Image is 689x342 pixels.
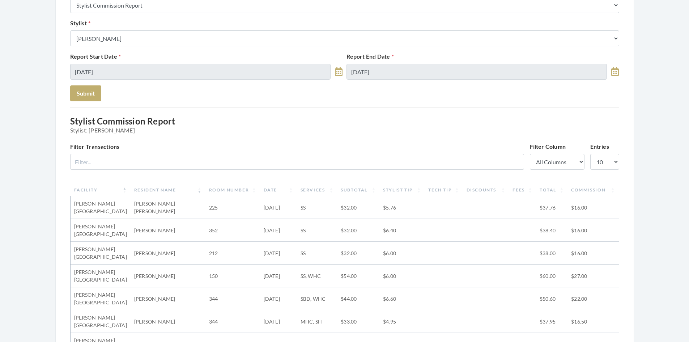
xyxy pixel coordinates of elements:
td: [PERSON_NAME][GEOGRAPHIC_DATA] [71,242,131,265]
td: $6.60 [379,287,425,310]
th: Commission: activate to sort column ascending [567,184,618,196]
h3: Stylist Commission Report [70,116,619,134]
td: $60.00 [536,265,567,287]
td: 225 [205,196,260,219]
td: $16.00 [567,196,618,219]
td: $54.00 [337,265,379,287]
th: Total: activate to sort column ascending [536,184,567,196]
td: $6.00 [379,242,425,265]
a: toggle [335,64,343,80]
th: Resident Name: activate to sort column ascending [131,184,205,196]
th: Stylist Tip: activate to sort column ascending [379,184,425,196]
td: 212 [205,242,260,265]
td: SBD, WHC [297,287,337,310]
td: [PERSON_NAME][GEOGRAPHIC_DATA] [71,265,131,287]
th: Date: activate to sort column ascending [260,184,297,196]
td: [PERSON_NAME] [131,265,205,287]
td: $16.50 [567,310,618,333]
td: MHC, SH [297,310,337,333]
td: $37.76 [536,196,567,219]
td: [DATE] [260,287,297,310]
td: $38.00 [536,242,567,265]
label: Entries [590,142,609,151]
td: $16.00 [567,242,618,265]
td: [PERSON_NAME] [131,242,205,265]
th: Facility: activate to sort column descending [71,184,131,196]
input: Select Date [70,64,331,80]
td: SS, WHC [297,265,337,287]
label: Filter Column [530,142,566,151]
td: [PERSON_NAME] [131,287,205,310]
td: [DATE] [260,242,297,265]
td: $27.00 [567,265,618,287]
td: $32.00 [337,219,379,242]
input: Filter... [70,154,524,170]
td: [PERSON_NAME] [131,310,205,333]
td: SS [297,196,337,219]
td: $6.40 [379,219,425,242]
td: 150 [205,265,260,287]
input: Select Date [346,64,607,80]
td: $16.00 [567,219,618,242]
td: 344 [205,287,260,310]
td: [PERSON_NAME][GEOGRAPHIC_DATA] [71,219,131,242]
td: [PERSON_NAME][GEOGRAPHIC_DATA] [71,310,131,333]
td: $44.00 [337,287,379,310]
td: $6.00 [379,265,425,287]
td: SS [297,242,337,265]
td: $50.60 [536,287,567,310]
td: $4.95 [379,310,425,333]
th: Room Number: activate to sort column ascending [205,184,260,196]
th: Subtotal: activate to sort column ascending [337,184,379,196]
label: Report End Date [346,52,394,61]
td: [DATE] [260,196,297,219]
td: $32.00 [337,242,379,265]
a: toggle [611,64,619,80]
span: Stylist: [PERSON_NAME] [70,127,619,134]
label: Filter Transactions [70,142,120,151]
td: [PERSON_NAME][GEOGRAPHIC_DATA] [71,287,131,310]
td: [DATE] [260,265,297,287]
td: $37.95 [536,310,567,333]
td: [DATE] [260,310,297,333]
td: [DATE] [260,219,297,242]
td: $33.00 [337,310,379,333]
td: $22.00 [567,287,618,310]
th: Discounts: activate to sort column ascending [463,184,509,196]
td: 352 [205,219,260,242]
th: Tech Tip: activate to sort column ascending [425,184,463,196]
td: $32.00 [337,196,379,219]
label: Report Start Date [70,52,121,61]
td: $38.40 [536,219,567,242]
td: SS [297,219,337,242]
th: Services: activate to sort column ascending [297,184,337,196]
td: [PERSON_NAME] [PERSON_NAME] [131,196,205,219]
button: Submit [70,85,101,101]
td: $5.76 [379,196,425,219]
th: Fees: activate to sort column ascending [509,184,536,196]
td: [PERSON_NAME] [131,219,205,242]
td: [PERSON_NAME][GEOGRAPHIC_DATA] [71,196,131,219]
td: 344 [205,310,260,333]
label: Stylist [70,19,91,28]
